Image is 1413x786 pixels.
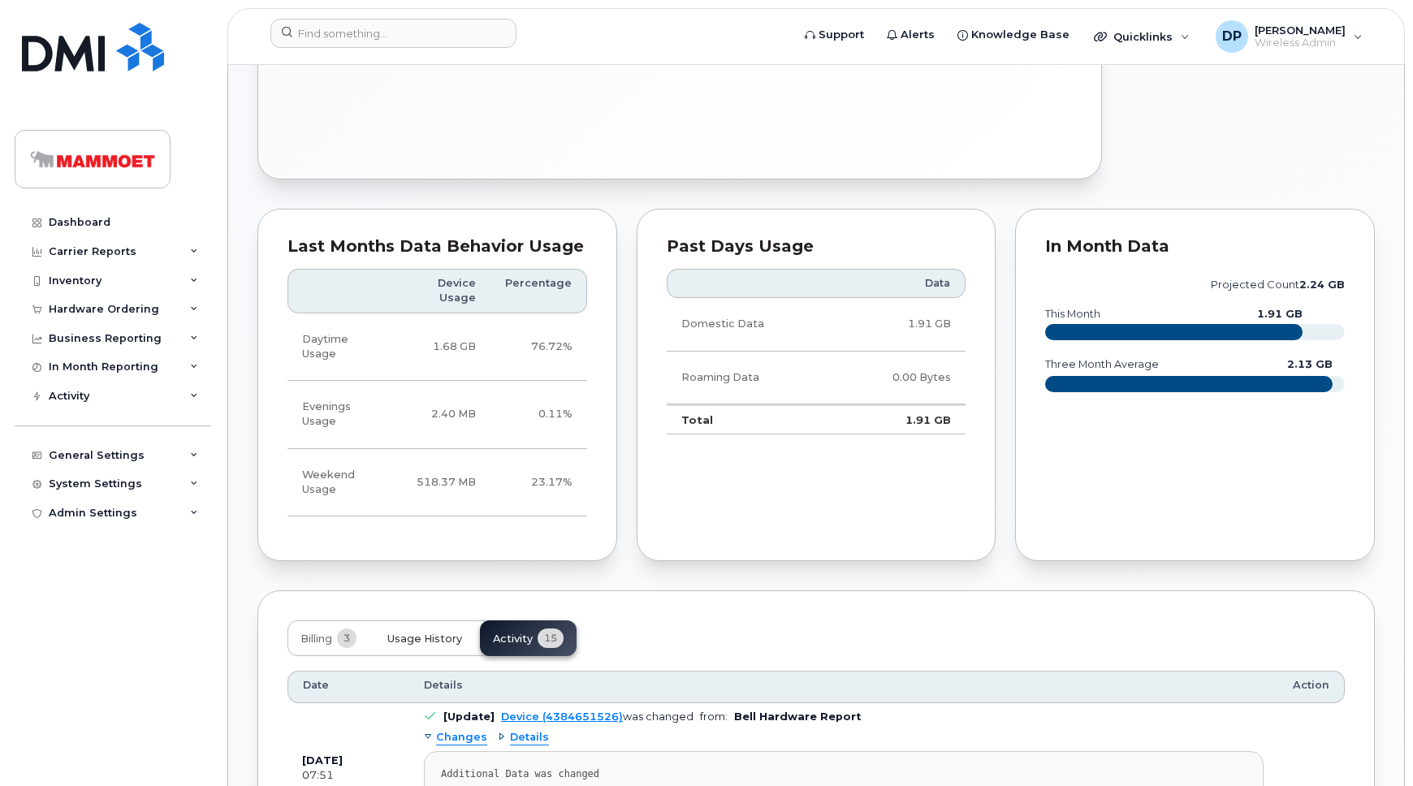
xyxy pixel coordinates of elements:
b: [DATE] [302,754,343,767]
span: [PERSON_NAME] [1255,24,1346,37]
span: 3 [337,628,356,648]
span: Billing [300,633,332,646]
span: DP [1222,27,1242,46]
div: Additional Data was changed [441,768,1247,780]
tspan: 2.24 GB [1299,279,1345,291]
span: Quicklinks [1113,30,1173,43]
span: Support [819,27,864,43]
text: three month average [1044,358,1159,370]
th: Data [834,269,966,298]
span: Knowledge Base [971,27,1069,43]
text: projected count [1211,279,1345,291]
span: Date [303,678,329,693]
a: Alerts [875,19,946,51]
td: Daytime Usage [287,313,395,382]
td: 518.37 MB [395,449,490,517]
div: Last Months Data Behavior Usage [287,239,587,255]
tr: Weekdays from 6:00pm to 8:00am [287,381,587,449]
a: Support [793,19,875,51]
td: 76.72% [490,313,587,382]
td: 1.68 GB [395,313,490,382]
th: Percentage [490,269,587,313]
td: 23.17% [490,449,587,517]
th: Device Usage [395,269,490,313]
td: 0.11% [490,381,587,449]
b: [Update] [443,710,495,723]
td: Roaming Data [667,352,835,404]
tr: Friday from 6:00pm to Monday 8:00am [287,449,587,517]
div: Past Days Usage [667,239,966,255]
a: Device (4384651526) [501,710,623,723]
span: Changes [436,730,487,745]
div: 07:51 [302,768,395,783]
td: Evenings Usage [287,381,395,449]
span: from: [700,710,728,723]
a: Knowledge Base [946,19,1081,51]
span: Alerts [901,27,935,43]
span: Usage History [387,633,462,646]
td: Weekend Usage [287,449,395,517]
td: 1.91 GB [834,404,966,435]
span: Wireless Admin [1255,37,1346,50]
div: In Month Data [1045,239,1345,255]
td: Domestic Data [667,298,835,351]
text: this month [1044,308,1100,320]
div: Quicklinks [1082,20,1201,53]
th: Action [1278,671,1345,703]
td: 1.91 GB [834,298,966,351]
b: Bell Hardware Report [734,710,861,723]
input: Find something... [270,19,516,48]
text: 1.91 GB [1257,308,1303,320]
div: David Paetkau [1204,20,1374,53]
td: 0.00 Bytes [834,352,966,404]
span: Details [510,730,549,745]
td: 2.40 MB [395,381,490,449]
text: 2.13 GB [1287,358,1333,370]
td: Total [667,404,835,435]
div: was changed [501,710,694,723]
iframe: Messenger Launcher [1342,715,1401,774]
span: Details [424,678,463,693]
